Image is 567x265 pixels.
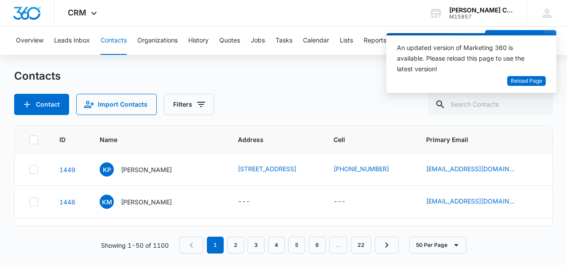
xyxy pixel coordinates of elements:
[76,94,157,115] button: Import Contacts
[449,14,514,20] div: account id
[238,196,250,207] div: ---
[179,237,399,253] nav: Pagination
[121,197,172,207] p: [PERSON_NAME]
[238,164,312,175] div: Address - 1133 Southbridge Lane, Schaumburg, IL, 60194 - Select to Edit Field
[426,164,515,173] a: [EMAIL_ADDRESS][DOMAIN_NAME]
[397,42,535,74] div: An updated version of Marketing 360 is available. Please reload this page to use the latest version!
[16,27,43,55] button: Overview
[14,94,69,115] button: Add Contact
[426,164,531,175] div: Primary Email - kevinpatel_07@yahoo.com - Select to Edit Field
[397,27,421,55] button: Settings
[485,30,545,51] button: Add Contact
[59,198,75,206] a: Navigate to contact details page for Krzysztof Mulica
[426,135,531,144] span: Primary Email
[426,196,515,206] a: [EMAIL_ADDRESS][DOMAIN_NAME]
[100,162,188,177] div: Name - Kevin Patel - Select to Edit Field
[59,135,66,144] span: ID
[364,27,386,55] button: Reports
[59,166,75,173] a: Navigate to contact details page for Kevin Patel
[68,8,86,17] span: CRM
[164,94,214,115] button: Filters
[334,196,361,207] div: Cell - - Select to Edit Field
[14,69,61,83] h1: Contacts
[303,27,329,55] button: Calendar
[334,164,389,173] a: [PHONE_NUMBER]
[101,27,127,55] button: Contacts
[351,237,371,253] a: Page 22
[238,135,299,144] span: Address
[248,237,264,253] a: Page 3
[511,77,542,85] span: Reload Page
[426,196,531,207] div: Primary Email - krismulica@gmail.com - Select to Edit Field
[268,237,285,253] a: Page 4
[334,164,405,175] div: Cell - (847) 800-4142 - Select to Edit Field
[227,237,244,253] a: Page 2
[449,7,514,14] div: account name
[101,241,169,250] p: Showing 1-50 of 1100
[238,165,296,173] a: [STREET_ADDRESS]
[251,27,265,55] button: Jobs
[334,196,346,207] div: ---
[409,237,466,253] button: 50 Per Page
[340,27,353,55] button: Lists
[100,195,114,209] span: KM
[54,27,90,55] button: Leads Inbox
[238,196,266,207] div: Address - - Select to Edit Field
[137,27,178,55] button: Organizations
[100,195,188,209] div: Name - Krzysztof Mulica - Select to Edit Field
[375,237,399,253] a: Next Page
[552,196,564,207] div: ---
[188,27,209,55] button: History
[507,76,546,86] button: Reload Page
[334,135,405,144] span: Cell
[100,162,114,177] span: KP
[288,237,305,253] a: Page 5
[428,94,553,115] input: Search Contacts
[121,165,172,174] p: [PERSON_NAME]
[309,237,326,253] a: Page 6
[100,135,204,144] span: Name
[207,237,224,253] em: 1
[219,27,240,55] button: Quotes
[276,27,292,55] button: Tasks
